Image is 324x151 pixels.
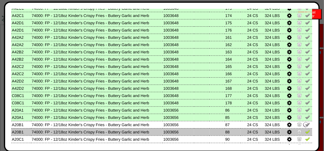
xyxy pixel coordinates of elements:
[11,63,31,70] td: A42C2
[259,92,281,99] td: 324 LBS
[305,93,310,98] img: Un-Verify Pick
[31,114,163,121] td: 74000: FP - 12/18oz Kinder's Crispy Fries - Buttery Garlic and Herb
[241,136,259,143] td: 24 CS
[297,86,302,90] img: Zero Item and Verify
[305,64,310,69] img: Un-Verify Pick
[259,77,281,85] td: 324 LBS
[31,121,163,128] td: 74000: FP - 12/18oz Kinder's Crispy Fries - Buttery Garlic and Herb
[241,55,259,63] td: 24 CS
[241,70,259,77] td: 24 CS
[297,56,302,61] img: Zero Item and Verify
[163,70,194,77] td: 1003648
[259,34,281,41] td: 324 LBS
[259,143,281,150] td: 324 LBS
[297,107,302,112] img: Zero Item and Verify
[163,128,194,136] td: 1003656
[297,136,302,141] img: Zero Item and Verify
[225,41,241,48] td: 162
[225,99,241,106] td: 178
[225,85,241,92] td: 168
[259,26,281,34] td: 324 LBS
[225,63,241,70] td: 165
[163,143,194,150] td: 1003656
[11,92,31,99] td: C08C1
[305,13,310,18] img: Un-Verify Pick
[259,106,281,114] td: 324 LBS
[297,100,302,105] img: Zero Item and Verify
[163,114,194,121] td: 1003656
[163,85,194,92] td: 1003648
[241,63,259,70] td: 24 CS
[241,114,259,121] td: 24 CS
[163,121,194,128] td: 1003656
[241,12,259,19] td: 24 CS
[241,99,259,106] td: 24 CS
[163,41,194,48] td: 1003648
[305,56,310,61] img: Un-Verify Pick
[297,71,302,76] img: Zero Item and Verify
[31,128,163,136] td: 74000: FP - 12/18oz Kinder's Crispy Fries - Buttery Garlic and Herb
[225,12,241,19] td: 174
[11,106,31,114] td: A20A1
[11,114,31,121] td: A20A1
[225,19,241,26] td: 175
[225,34,241,41] td: 161
[259,114,281,121] td: 324 LBS
[305,136,310,141] img: Verify Pick
[297,42,302,47] img: Zero Item and Verify
[225,55,241,63] td: 164
[297,115,302,119] img: Zero Item and Verify
[305,49,310,54] img: Un-Verify Pick
[305,144,310,149] img: Verify Pick
[225,121,241,128] td: 87
[31,26,163,34] td: 74000: FP - 12/18oz Kinder's Crispy Fries - Buttery Garlic and Herb
[163,92,194,99] td: 1003648
[297,49,302,54] img: Zero Item and Verify
[297,129,302,134] img: Zero Item and Verify
[305,71,310,76] img: Un-Verify Pick
[303,121,309,128] img: spinner-alpha-0.gif
[163,48,194,55] td: 1003648
[305,78,310,83] img: Un-Verify Pick
[259,128,281,136] td: 324 LBS
[11,48,31,55] td: A42B2
[11,143,31,150] td: A20C1
[163,12,194,19] td: 1003648
[11,12,31,19] td: A42C1
[241,41,259,48] td: 24 CS
[241,85,259,92] td: 24 CS
[241,92,259,99] td: 24 CS
[259,12,281,19] td: 324 LBS
[259,121,281,128] td: 324 LBS
[11,41,31,48] td: A42A2
[31,12,163,19] td: 74000: FP - 12/18oz Kinder's Crispy Fries - Buttery Garlic and Herb
[11,128,31,136] td: A20B1
[225,77,241,85] td: 167
[163,106,194,114] td: 1003656
[225,114,241,121] td: 85
[305,115,310,119] img: Un-Verify Pick
[297,35,302,39] img: Zero Item and Verify
[305,129,310,134] img: Verify Pick
[163,19,194,26] td: 1003648
[225,26,241,34] td: 176
[163,63,194,70] td: 1003648
[11,26,31,34] td: A42D1
[259,55,281,63] td: 324 LBS
[31,85,163,92] td: 74000: FP - 12/18oz Kinder's Crispy Fries - Buttery Garlic and Herb
[241,19,259,26] td: 24 CS
[11,34,31,41] td: A42A2
[297,122,302,127] img: Zero Item and Verify
[11,85,31,92] td: A42D2
[11,70,31,77] td: A42C2
[163,136,194,143] td: 1003656
[31,136,163,143] td: 74000: FP - 12/18oz Kinder's Crispy Fries - Buttery Garlic and Herb
[259,99,281,106] td: 324 LBS
[31,77,163,85] td: 74000: FP - 12/18oz Kinder's Crispy Fries - Buttery Garlic and Herb
[259,85,281,92] td: 324 LBS
[297,78,302,83] img: Zero Item and Verify
[305,27,310,32] img: Un-Verify Pick
[241,77,259,85] td: 24 CS
[163,99,194,106] td: 1003648
[11,19,31,26] td: A42D1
